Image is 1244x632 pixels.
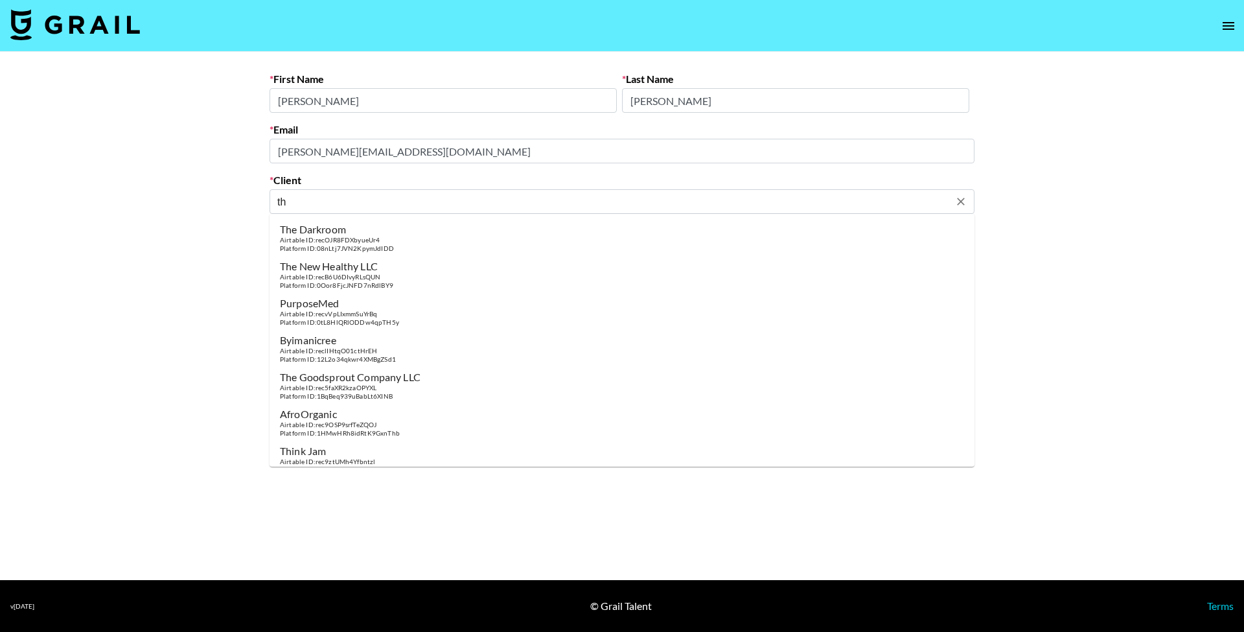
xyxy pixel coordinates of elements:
a: Terms [1207,600,1234,612]
div: Byimanicree [280,334,396,347]
img: Grail Talent [10,9,140,40]
div: Airtable ID: rec9OSP9srfTeZQOJ [280,421,400,429]
label: First Name [270,73,617,86]
input: First Name [270,88,617,113]
div: The Darkroom [280,223,394,236]
div: The New Healthy LLC [280,260,393,273]
input: Email [270,139,974,163]
div: AfroOrganic [280,408,400,421]
button: open drawer [1215,13,1241,39]
div: Airtable ID: recOJR8FDXbyueUr4 [280,236,394,244]
div: Platform ID: 1HMwHRh8idRtK9GxnThb [280,429,400,438]
button: Clear [952,193,970,211]
div: Platform ID: 12L2o34qkwr4XMBgZSd1 [280,355,396,364]
div: v [DATE] [10,602,34,611]
div: Airtable ID: recvVpLIxmmSuYrBq [280,310,399,318]
div: PurposeMed [280,297,399,310]
label: Client [270,174,974,187]
div: Think Jam [280,445,389,458]
div: Airtable ID: reclIHtqO01ctHrEH [280,347,396,355]
div: Platform ID: 0Oor8FjcJNFD7nRdlBY9 [280,281,393,290]
label: Email [270,123,974,136]
div: Platform ID: 1Y1TBoucevlkthpu4Lgp [280,466,389,474]
div: Platform ID: 0tL8HlQRlODDw4qpTH5y [280,318,399,327]
div: Platform ID: 1BqBeq939uBabLt6XINB [280,392,420,401]
div: Airtable ID: rec5faXR2kzaOPYXL [280,384,420,392]
div: Airtable ID: rec9ztUMh4Yfbntzl [280,458,389,466]
div: Platform ID: 08nLtj7JVN2KpymJdIDD [280,244,394,253]
div: © Grail Talent [590,600,652,613]
label: Last Name [622,73,969,86]
div: The Goodsprout Company LLC [280,371,420,384]
input: Last Name [622,88,969,113]
div: Airtable ID: recB6U6DIvyRLsQUN [280,273,393,281]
